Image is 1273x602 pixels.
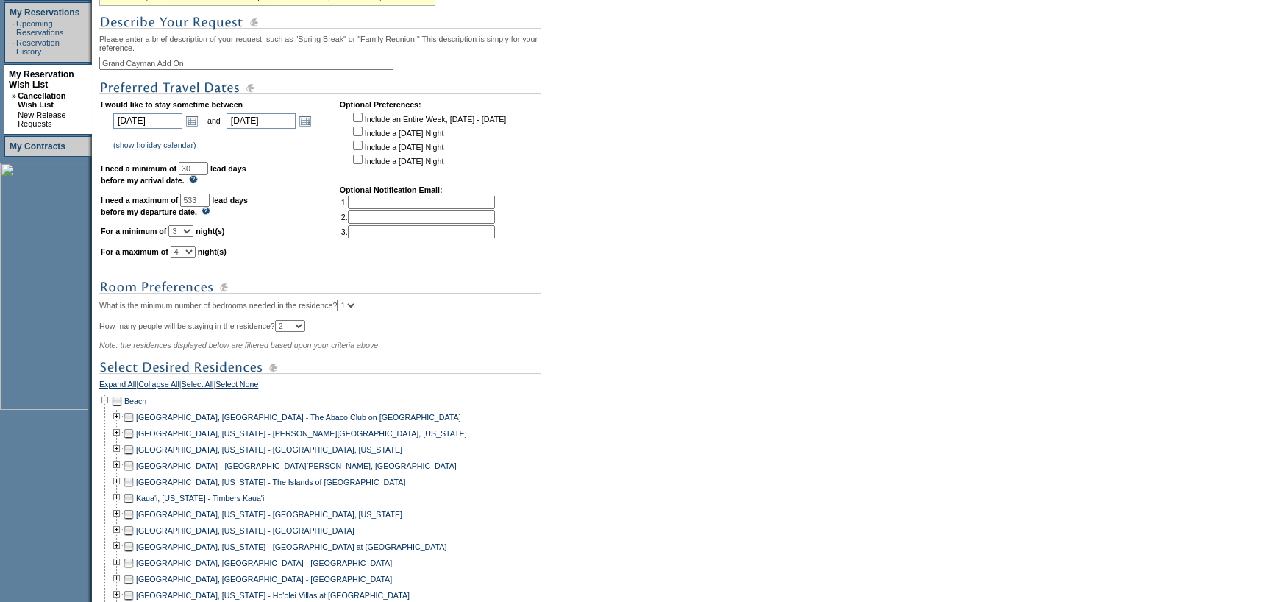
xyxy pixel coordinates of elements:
[101,196,248,216] b: lead days before my departure date.
[184,113,200,129] a: Open the calendar popup.
[340,185,443,194] b: Optional Notification Email:
[189,175,198,183] img: questionMark_lightBlue.gif
[136,591,410,600] a: [GEOGRAPHIC_DATA], [US_STATE] - Ho'olei Villas at [GEOGRAPHIC_DATA]
[18,110,65,128] a: New Release Requests
[136,542,446,551] a: [GEOGRAPHIC_DATA], [US_STATE] - [GEOGRAPHIC_DATA] at [GEOGRAPHIC_DATA]
[182,380,214,393] a: Select All
[341,196,495,209] td: 1.
[99,380,136,393] a: Expand All
[99,278,541,297] img: subTtlRoomPreferences.gif
[99,380,566,393] div: | | |
[297,113,313,129] a: Open the calendar popup.
[101,227,166,236] b: For a minimum of
[16,38,60,56] a: Reservation History
[12,91,16,100] b: »
[10,7,79,18] a: My Reservations
[10,141,65,152] a: My Contracts
[340,100,421,109] b: Optional Preferences:
[136,575,392,584] a: [GEOGRAPHIC_DATA], [GEOGRAPHIC_DATA] - [GEOGRAPHIC_DATA]
[136,526,354,535] a: [GEOGRAPHIC_DATA], [US_STATE] - [GEOGRAPHIC_DATA]
[215,380,258,393] a: Select None
[13,38,15,56] td: ·
[136,559,392,567] a: [GEOGRAPHIC_DATA], [GEOGRAPHIC_DATA] - [GEOGRAPHIC_DATA]
[101,164,246,185] b: lead days before my arrival date.
[136,429,467,438] a: [GEOGRAPHIC_DATA], [US_STATE] - [PERSON_NAME][GEOGRAPHIC_DATA], [US_STATE]
[136,445,402,454] a: [GEOGRAPHIC_DATA], [US_STATE] - [GEOGRAPHIC_DATA], [US_STATE]
[113,141,196,149] a: (show holiday calendar)
[205,110,223,131] td: and
[136,510,402,519] a: [GEOGRAPHIC_DATA], [US_STATE] - [GEOGRAPHIC_DATA], [US_STATE]
[136,461,457,470] a: [GEOGRAPHIC_DATA] - [GEOGRAPHIC_DATA][PERSON_NAME], [GEOGRAPHIC_DATA]
[341,210,495,224] td: 2.
[227,113,296,129] input: Date format: M/D/Y. Shortcut keys: [T] for Today. [UP] or [.] for Next Day. [DOWN] or [,] for Pre...
[202,207,210,215] img: questionMark_lightBlue.gif
[12,110,16,128] td: ·
[101,164,176,173] b: I need a minimum of
[196,227,224,236] b: night(s)
[101,100,243,109] b: I would like to stay sometime between
[136,494,264,503] a: Kaua'i, [US_STATE] - Timbers Kaua'i
[101,196,178,205] b: I need a maximum of
[18,91,65,109] a: Cancellation Wish List
[341,225,495,238] td: 3.
[138,380,179,393] a: Collapse All
[99,341,378,350] span: Note: the residences displayed below are filtered based upon your criteria above
[113,113,182,129] input: Date format: M/D/Y. Shortcut keys: [T] for Today. [UP] or [.] for Next Day. [DOWN] or [,] for Pre...
[9,69,74,90] a: My Reservation Wish List
[13,19,15,37] td: ·
[124,397,146,406] a: Beach
[350,110,506,175] td: Include an Entire Week, [DATE] - [DATE] Include a [DATE] Night Include a [DATE] Night Include a [...
[136,413,461,422] a: [GEOGRAPHIC_DATA], [GEOGRAPHIC_DATA] - The Abaco Club on [GEOGRAPHIC_DATA]
[101,247,168,256] b: For a maximum of
[136,478,405,486] a: [GEOGRAPHIC_DATA], [US_STATE] - The Islands of [GEOGRAPHIC_DATA]
[198,247,227,256] b: night(s)
[16,19,63,37] a: Upcoming Reservations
